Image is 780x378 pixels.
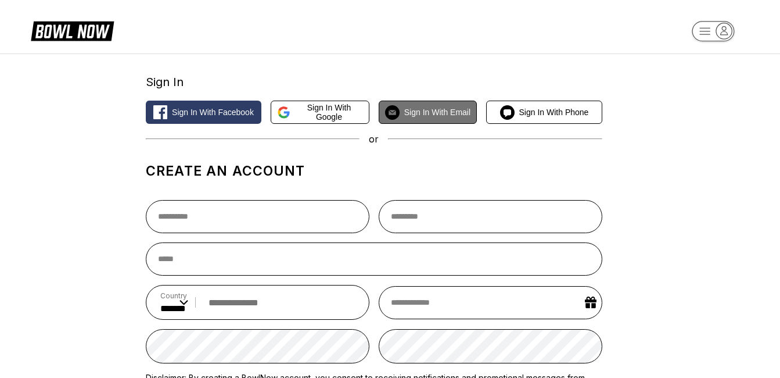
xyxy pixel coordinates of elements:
div: or [146,133,602,145]
button: Sign in with Phone [486,101,602,124]
span: Sign in with Facebook [172,108,254,117]
span: Sign in with Phone [519,108,589,117]
span: Sign in with Google [295,103,362,122]
span: Sign in with Email [404,108,470,117]
button: Sign in with Email [379,101,477,124]
button: Sign in with Google [271,101,369,124]
label: Country [160,291,188,300]
button: Sign in with Facebook [146,101,261,124]
h1: Create an account [146,163,602,179]
div: Sign In [146,75,602,89]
